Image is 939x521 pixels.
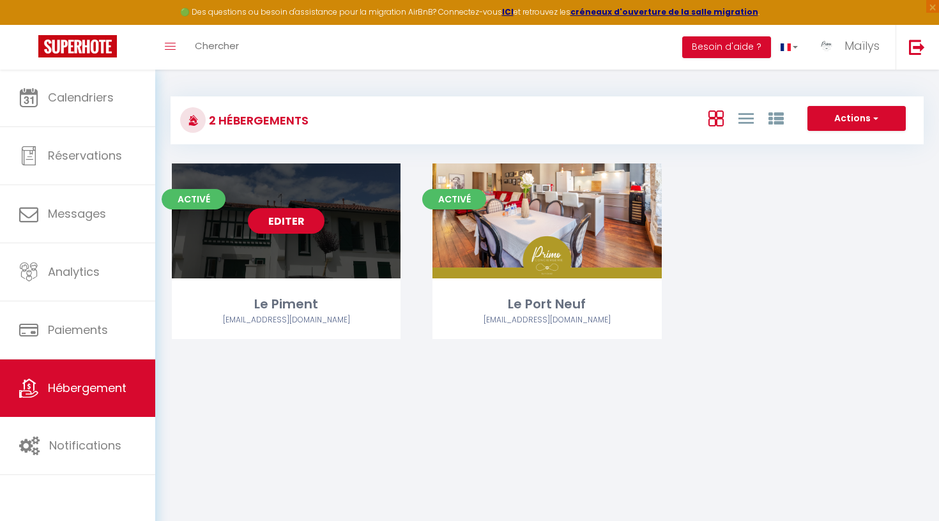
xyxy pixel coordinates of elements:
a: Vue en Liste [738,107,754,128]
span: Paiements [48,322,108,338]
span: Messages [48,206,106,222]
a: créneaux d'ouverture de la salle migration [570,6,758,17]
span: Hébergement [48,380,126,396]
a: Vue en Box [708,107,724,128]
span: Maïlys [844,38,880,54]
a: Vue par Groupe [768,107,784,128]
span: Analytics [48,264,100,280]
span: Chercher [195,39,239,52]
h3: 2 Hébergements [206,106,309,135]
button: Actions [807,106,906,132]
span: Activé [162,189,225,209]
img: Super Booking [38,35,117,57]
a: ... Maïlys [807,25,896,70]
span: Notifications [49,437,121,453]
div: Airbnb [432,314,661,326]
a: ICI [502,6,514,17]
a: Chercher [185,25,248,70]
div: Airbnb [172,314,401,326]
img: ... [817,36,836,56]
img: logout [909,39,925,55]
a: Editer [248,208,324,234]
span: Calendriers [48,89,114,105]
button: Besoin d'aide ? [682,36,771,58]
div: Le Piment [172,294,401,314]
span: Réservations [48,147,122,163]
button: Ouvrir le widget de chat LiveChat [10,5,49,43]
div: Le Port Neuf [432,294,661,314]
span: Activé [422,189,486,209]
